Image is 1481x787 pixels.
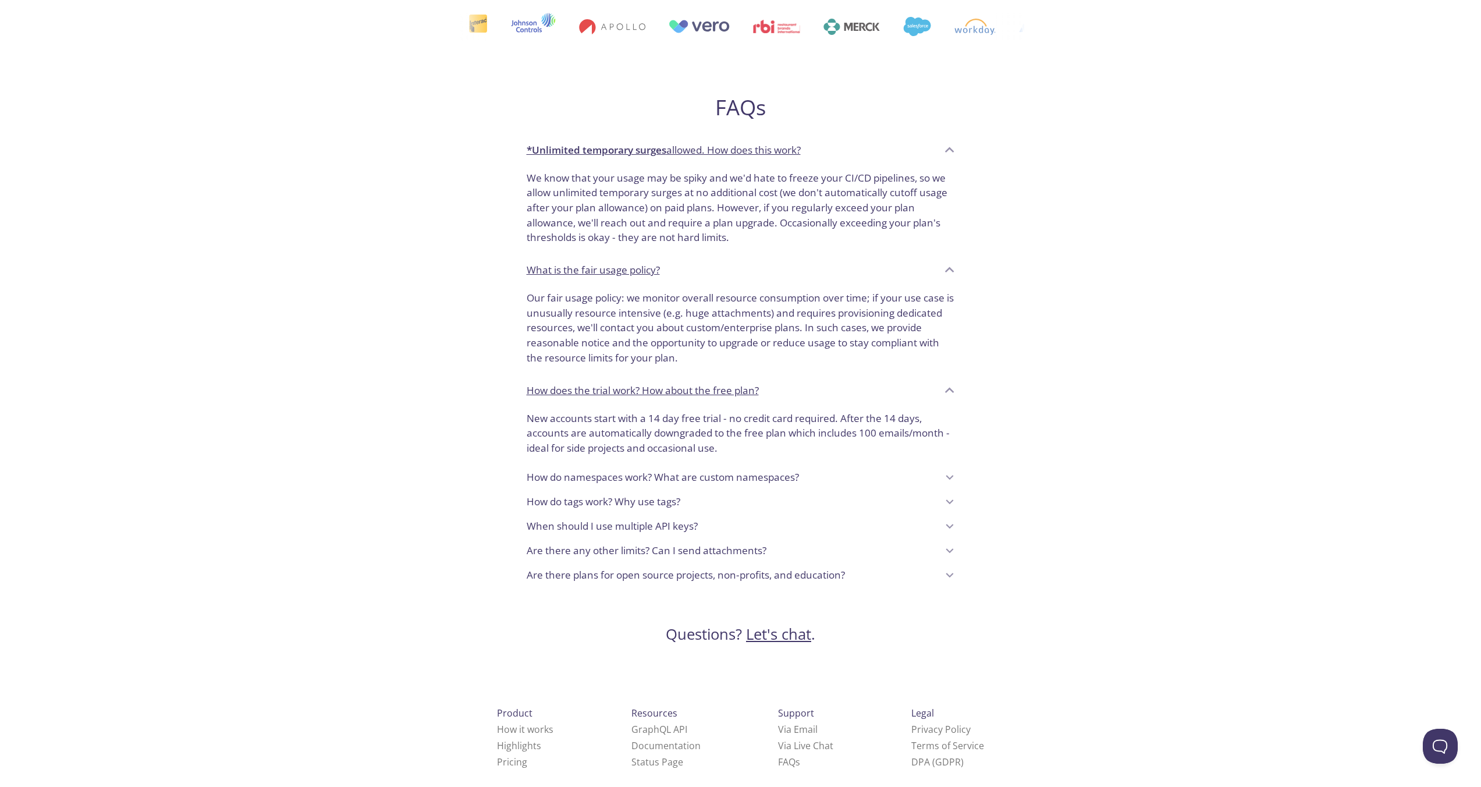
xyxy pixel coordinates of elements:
p: How do namespaces work? What are custom namespaces? [527,470,799,485]
a: Pricing [497,756,527,768]
div: How does the trial work? How about the free plan? [517,375,964,406]
a: Documentation [631,739,701,752]
div: *Unlimited temporary surgesallowed. How does this work? [517,134,964,166]
span: Product [497,707,532,719]
span: Resources [631,707,677,719]
div: What is the fair usage policy? [517,254,964,286]
p: New accounts start with a 14 day free trial - no credit card required. After the 14 days, account... [527,411,955,456]
div: How does the trial work? How about the free plan? [517,406,964,465]
p: What is the fair usage policy? [527,263,660,278]
p: Are there plans for open source projects, non-profits, and education? [527,568,845,583]
img: johnsoncontrols [500,13,545,41]
h2: FAQs [517,94,964,120]
div: When should I use multiple API keys? [517,514,964,538]
iframe: Help Scout Beacon - Open [1423,729,1458,764]
span: s [795,756,800,768]
span: Legal [911,707,934,719]
a: GraphQL API [631,723,687,736]
div: Are there any other limits? Can I send attachments? [517,538,964,563]
a: FAQ [778,756,800,768]
h3: Questions? . [666,625,815,644]
p: Our fair usage policy: we monitor overall resource consumption over time; if your use case is unu... [527,290,955,366]
div: *Unlimited temporary surgesallowed. How does this work? [517,286,964,375]
p: When should I use multiple API keys? [527,519,698,534]
a: Via Email [778,723,818,736]
a: Let's chat [746,624,811,644]
a: Terms of Service [911,739,984,752]
p: How do tags work? Why use tags? [527,494,680,509]
img: salesforce [893,17,921,36]
span: Support [778,707,814,719]
img: rbi [743,20,790,33]
strong: *Unlimited temporary surges [527,143,666,157]
a: Via Live Chat [778,739,833,752]
a: Status Page [631,756,683,768]
p: Are there any other limits? Can I send attachments? [527,543,766,558]
a: Highlights [497,739,541,752]
a: How it works [497,723,553,736]
div: *Unlimited temporary surgesallowed. How does this work? [517,166,964,255]
p: We know that your usage may be spiky and we'd hate to freeze your CI/CD pipelines, so we allow un... [527,171,955,246]
a: DPA (GDPR) [911,756,964,768]
div: How do namespaces work? What are custom namespaces? [517,465,964,490]
p: How does the trial work? How about the free plan? [527,383,759,398]
img: vero [658,20,719,33]
img: apollo [568,19,634,35]
img: merck [813,19,869,35]
p: allowed. How does this work? [527,143,801,158]
img: workday [944,19,985,35]
div: How do tags work? Why use tags? [517,490,964,514]
a: Privacy Policy [911,723,971,736]
div: Are there plans for open source projects, non-profits, and education? [517,563,964,587]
